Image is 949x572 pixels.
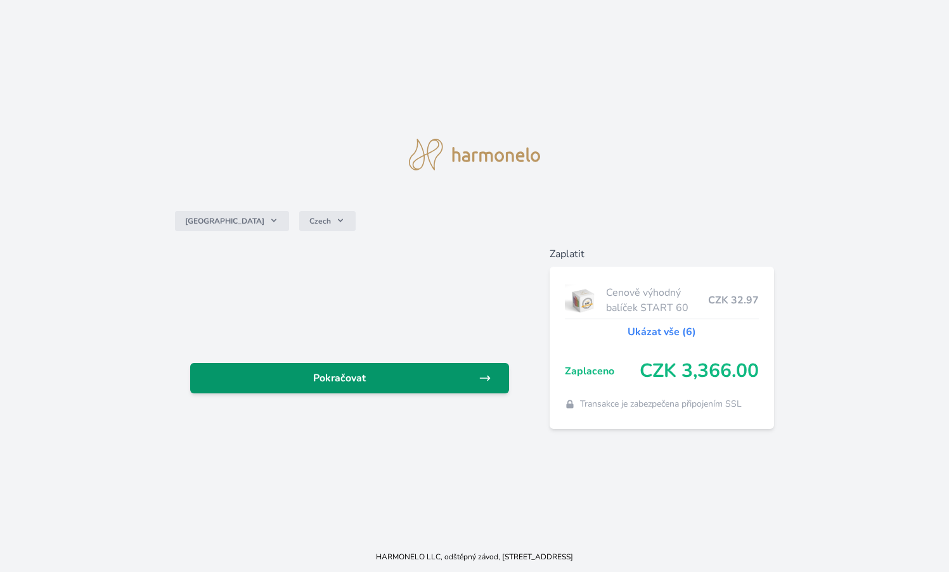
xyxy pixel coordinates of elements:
[409,139,541,170] img: logo.svg
[565,364,640,379] span: Zaplaceno
[708,293,759,308] span: CZK 32.97
[628,324,696,340] a: Ukázat vše (6)
[565,284,601,316] img: start.jpg
[185,216,264,226] span: [GEOGRAPHIC_DATA]
[190,363,509,393] a: Pokračovat
[550,246,774,262] h6: Zaplatit
[580,398,742,410] span: Transakce je zabezpečena připojením SSL
[606,285,708,315] span: Cenově výhodný balíček START 60
[200,371,479,386] span: Pokračovat
[640,360,759,383] span: CZK 3,366.00
[175,211,289,231] button: [GEOGRAPHIC_DATA]
[299,211,356,231] button: Czech
[309,216,331,226] span: Czech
